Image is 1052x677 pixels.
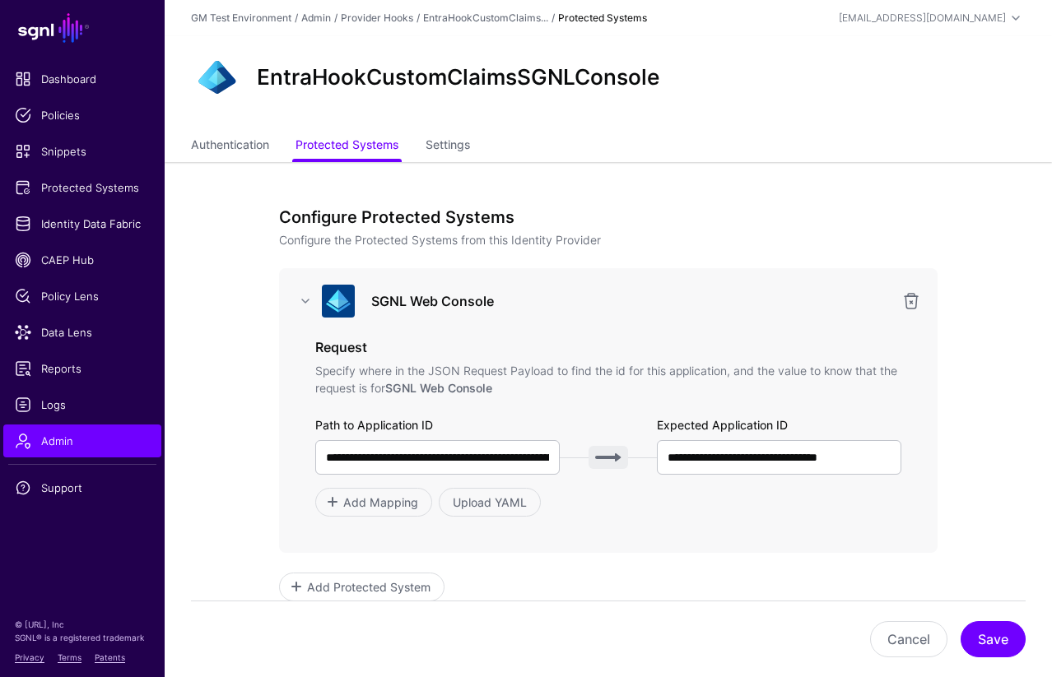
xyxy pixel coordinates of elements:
label: Path to Application ID [315,416,433,434]
a: Patents [95,652,125,662]
a: CAEP Hub [3,243,161,276]
div: / [548,11,558,26]
p: Specify where in the JSON Request Payload to find the id for this application, and the value to k... [315,362,901,396]
a: Authentication [191,131,269,162]
a: EntraHookCustomClaims... [423,12,548,24]
a: Dashboard [3,63,161,95]
p: © [URL], Inc [15,618,150,631]
strong: SGNL Web Console [385,381,492,395]
img: svg+xml;base64,PHN2ZyB3aWR0aD0iNjQiIGhlaWdodD0iNjQiIHZpZXdCb3g9IjAgMCA2NCA2NCIgZmlsbD0ibm9uZSIgeG... [191,51,244,104]
span: Admin [15,433,150,449]
div: / [291,11,301,26]
img: svg+xml;base64,PHN2ZyB3aWR0aD0iNjQiIGhlaWdodD0iNjQiIHZpZXdCb3g9IjAgMCA2NCA2NCIgZmlsbD0ibm9uZSIgeG... [322,285,355,318]
a: GM Test Environment [191,12,291,24]
a: Protected Systems [3,171,161,204]
span: Dashboard [15,71,150,87]
h3: Request [315,337,901,357]
span: Identity Data Fabric [15,216,150,232]
a: Admin [3,424,161,457]
h3: Configure Protected Systems [279,207,938,227]
span: Add Protected System [305,578,433,596]
a: Admin [301,12,331,24]
a: Data Lens [3,316,161,349]
span: Policy Lens [15,288,150,304]
a: Reports [3,352,161,385]
span: Support [15,480,150,496]
strong: Protected Systems [558,12,647,24]
a: SGNL [10,10,155,46]
a: Settings [426,131,470,162]
span: Logs [15,396,150,413]
div: / [413,11,423,26]
div: / [331,11,341,26]
span: Data Lens [15,324,150,341]
p: Configure the Protected Systems from this Identity Provider [279,231,938,248]
a: Snippets [3,135,161,168]
span: CAEP Hub [15,252,150,268]
div: [EMAIL_ADDRESS][DOMAIN_NAME] [839,11,1006,26]
a: Policy Lens [3,280,161,313]
button: Cancel [870,621,947,657]
button: Save [961,621,1026,657]
span: Add Mapping [342,494,421,511]
h2: EntraHookCustomClaimsSGNLConsole [257,64,659,90]
a: Policies [3,99,161,132]
a: Protected Systems [296,131,398,162]
a: Privacy [15,652,44,662]
span: Protected Systems [15,179,150,196]
label: Expected Application ID [657,416,788,434]
a: Identity Data Fabric [3,207,161,240]
a: Logs [3,388,161,421]
a: Provider Hooks [341,12,413,24]
a: Terms [58,652,81,662]
span: Reports [15,360,150,377]
a: Upload YAML [439,488,541,517]
p: SGNL® is a registered trademark [15,631,150,644]
span: Snippets [15,143,150,160]
h3: SGNL Web Console [371,291,891,311]
span: Policies [15,107,150,123]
